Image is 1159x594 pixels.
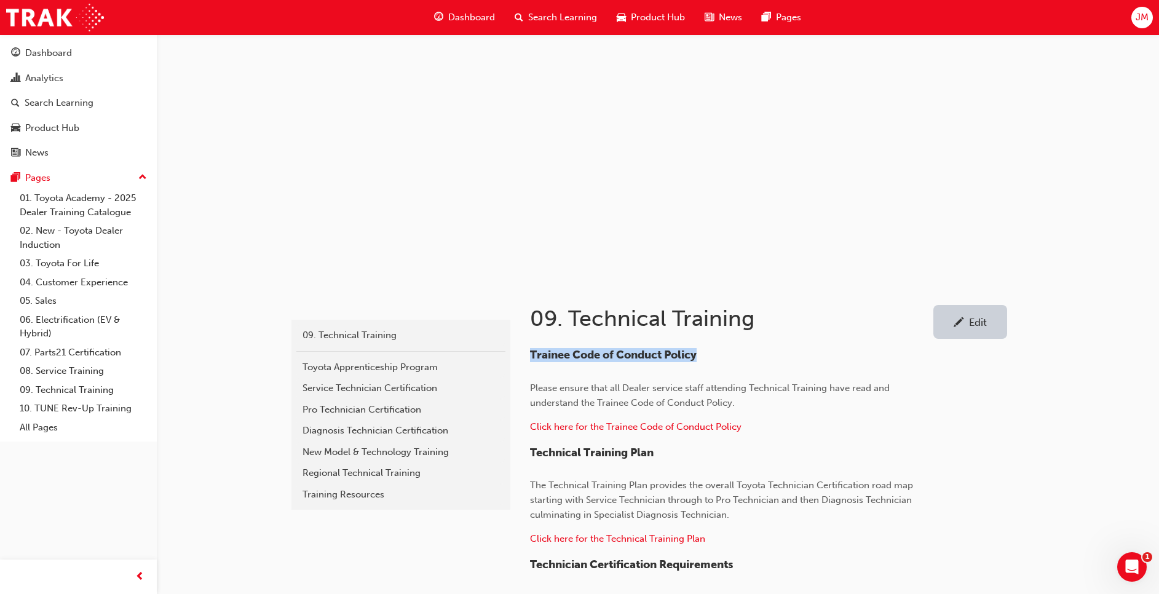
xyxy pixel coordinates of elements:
[933,305,1007,339] a: Edit
[530,421,742,432] a: Click here for the Trainee Code of Conduct Policy
[15,254,152,273] a: 03. Toyota For Life
[505,5,607,30] a: search-iconSearch Learning
[530,533,705,544] span: Click here for the Technical Training Plan
[5,167,152,189] button: Pages
[530,348,697,362] span: Trainee Code of Conduct Policy
[303,466,499,480] div: Regional Technical Training
[25,71,63,85] div: Analytics
[11,123,20,134] span: car-icon
[969,316,987,328] div: Edit
[530,533,705,544] a: ​Click here for the Technical Training Plan
[296,378,505,399] a: Service Technician Certification
[296,325,505,346] a: 09. Technical Training
[631,10,685,25] span: Product Hub
[15,399,152,418] a: 10. TUNE Rev-Up Training
[5,141,152,164] a: News
[15,381,152,400] a: 09. Technical Training
[530,480,916,520] span: The Technical Training Plan provides the overall Toyota Technician Certification road map startin...
[515,10,523,25] span: search-icon
[705,10,714,25] span: news-icon
[303,360,499,374] div: Toyota Apprenticeship Program
[15,343,152,362] a: 07. Parts21 Certification
[530,558,733,571] span: Technician Certification Requirements
[5,92,152,114] a: Search Learning
[11,48,20,59] span: guage-icon
[719,10,742,25] span: News
[528,10,597,25] span: Search Learning
[303,328,499,343] div: 09. Technical Training
[15,291,152,311] a: 05. Sales
[11,73,20,84] span: chart-icon
[15,273,152,292] a: 04. Customer Experience
[303,445,499,459] div: New Model & Technology Training
[448,10,495,25] span: Dashboard
[138,170,147,186] span: up-icon
[776,10,801,25] span: Pages
[1117,552,1147,582] iframe: Intercom live chat
[11,98,20,109] span: search-icon
[1131,7,1153,28] button: JM
[25,171,50,185] div: Pages
[434,10,443,25] span: guage-icon
[530,305,933,332] h1: 09. Technical Training
[1136,10,1149,25] span: JM
[15,221,152,254] a: 02. New - Toyota Dealer Induction
[424,5,505,30] a: guage-iconDashboard
[5,117,152,140] a: Product Hub
[5,39,152,167] button: DashboardAnalyticsSearch LearningProduct HubNews
[303,381,499,395] div: Service Technician Certification
[752,5,811,30] a: pages-iconPages
[296,442,505,463] a: New Model & Technology Training
[530,446,654,459] span: Technical Training Plan
[25,46,72,60] div: Dashboard
[5,42,152,65] a: Dashboard
[25,146,49,160] div: News
[1142,552,1152,562] span: 1
[296,420,505,442] a: Diagnosis Technician Certification
[762,10,771,25] span: pages-icon
[695,5,752,30] a: news-iconNews
[11,173,20,184] span: pages-icon
[296,462,505,484] a: Regional Technical Training
[303,488,499,502] div: Training Resources
[25,96,93,110] div: Search Learning
[11,148,20,159] span: news-icon
[15,189,152,221] a: 01. Toyota Academy - 2025 Dealer Training Catalogue
[954,317,964,330] span: pencil-icon
[607,5,695,30] a: car-iconProduct Hub
[296,357,505,378] a: Toyota Apprenticeship Program
[530,382,892,408] span: Please ensure that all Dealer service staff attending Technical Training have read and understand...
[303,403,499,417] div: Pro Technician Certification
[15,311,152,343] a: 06. Electrification (EV & Hybrid)
[25,121,79,135] div: Product Hub
[6,4,104,31] img: Trak
[296,399,505,421] a: Pro Technician Certification
[135,569,144,585] span: prev-icon
[5,67,152,90] a: Analytics
[15,362,152,381] a: 08. Service Training
[296,484,505,505] a: Training Resources
[303,424,499,438] div: Diagnosis Technician Certification
[617,10,626,25] span: car-icon
[15,418,152,437] a: All Pages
